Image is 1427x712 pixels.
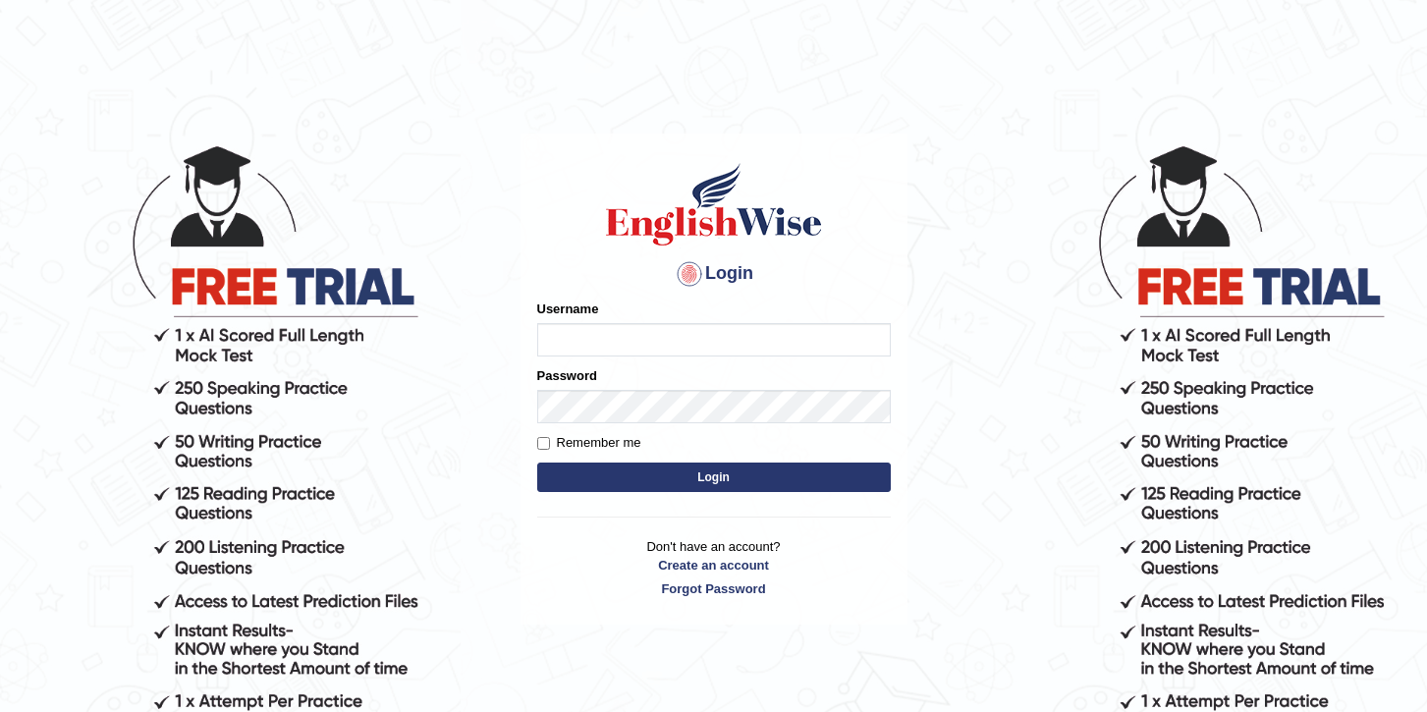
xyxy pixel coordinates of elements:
label: Remember me [537,433,641,453]
a: Create an account [537,556,891,575]
a: Forgot Password [537,579,891,598]
button: Login [537,463,891,492]
img: Logo of English Wise sign in for intelligent practice with AI [602,160,826,248]
input: Remember me [537,437,550,450]
label: Username [537,300,599,318]
label: Password [537,366,597,385]
h4: Login [537,258,891,290]
p: Don't have an account? [537,537,891,598]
